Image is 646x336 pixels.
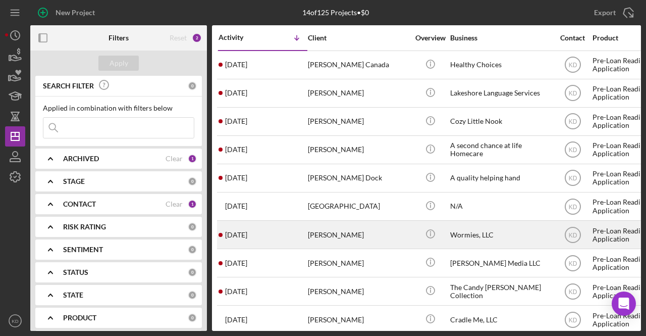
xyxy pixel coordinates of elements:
button: New Project [30,3,105,23]
text: KD [568,316,577,323]
time: 2025-08-13 15:34 [225,231,247,239]
b: SEARCH FILTER [43,82,94,90]
text: KD [568,260,577,267]
b: STAGE [63,177,85,185]
div: [PERSON_NAME] [308,306,409,333]
time: 2025-08-14 00:34 [225,202,247,210]
text: KD [568,90,577,97]
text: KD [568,288,577,295]
div: 0 [188,81,197,90]
div: Clear [166,200,183,208]
div: Applied in combination with filters below [43,104,194,112]
div: Wormies, LLC [450,221,551,248]
text: KD [568,62,577,69]
div: 0 [188,313,197,322]
div: A second chance at life Homecare [450,136,551,163]
div: 0 [188,291,197,300]
div: Business [450,34,551,42]
div: [PERSON_NAME] [308,136,409,163]
time: 2025-08-15 01:44 [225,146,247,154]
time: 2025-08-16 03:52 [225,89,247,97]
b: RISK RATING [63,223,106,231]
text: KD [568,231,577,238]
text: KD [568,175,577,182]
div: Client [308,34,409,42]
div: Cradle Me, LLC [450,306,551,333]
text: KD [568,147,577,154]
div: [PERSON_NAME] Dock [308,165,409,191]
div: [PERSON_NAME] [308,250,409,276]
div: [PERSON_NAME] [308,80,409,107]
div: Open Intercom Messenger [612,292,636,316]
div: [GEOGRAPHIC_DATA] [308,193,409,220]
div: N/A [450,193,551,220]
div: 1 [188,200,197,209]
div: [PERSON_NAME] Media LLC [450,250,551,276]
div: 0 [188,268,197,277]
button: Apply [98,56,139,71]
div: New Project [56,3,95,23]
b: PRODUCT [63,314,96,322]
div: 1 [188,154,197,163]
b: SENTIMENT [63,246,103,254]
text: KD [568,203,577,210]
div: Clear [166,155,183,163]
time: 2025-08-12 21:44 [225,287,247,296]
div: 2 [192,33,202,43]
div: 0 [188,222,197,231]
div: Contact [554,34,591,42]
div: Apply [110,56,128,71]
b: ARCHIVED [63,155,99,163]
div: Activity [219,33,263,41]
b: Filters [109,34,129,42]
div: Reset [170,34,187,42]
time: 2025-08-13 04:51 [225,259,247,267]
button: Export [584,3,641,23]
div: 0 [188,177,197,186]
div: 0 [188,245,197,254]
text: KD [12,318,18,324]
button: KD [5,311,25,331]
time: 2025-08-15 20:44 [225,117,247,125]
div: [PERSON_NAME] [308,108,409,135]
time: 2025-08-11 18:54 [225,316,247,324]
div: Healthy Choices [450,52,551,78]
b: CONTACT [63,200,96,208]
div: Overview [411,34,449,42]
b: STATUS [63,268,88,276]
b: STATE [63,291,83,299]
div: Lakeshore Language Services [450,80,551,107]
div: Cozy Little Nook [450,108,551,135]
div: A quality helping hand [450,165,551,191]
div: Export [594,3,616,23]
div: [PERSON_NAME] [308,221,409,248]
time: 2025-08-14 15:17 [225,174,247,182]
div: 14 of 125 Projects • $0 [302,9,369,17]
div: [PERSON_NAME] Canada [308,52,409,78]
text: KD [568,118,577,125]
div: [PERSON_NAME] [308,278,409,305]
div: The Candy [PERSON_NAME] Collection [450,278,551,305]
time: 2025-08-18 14:55 [225,61,247,69]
